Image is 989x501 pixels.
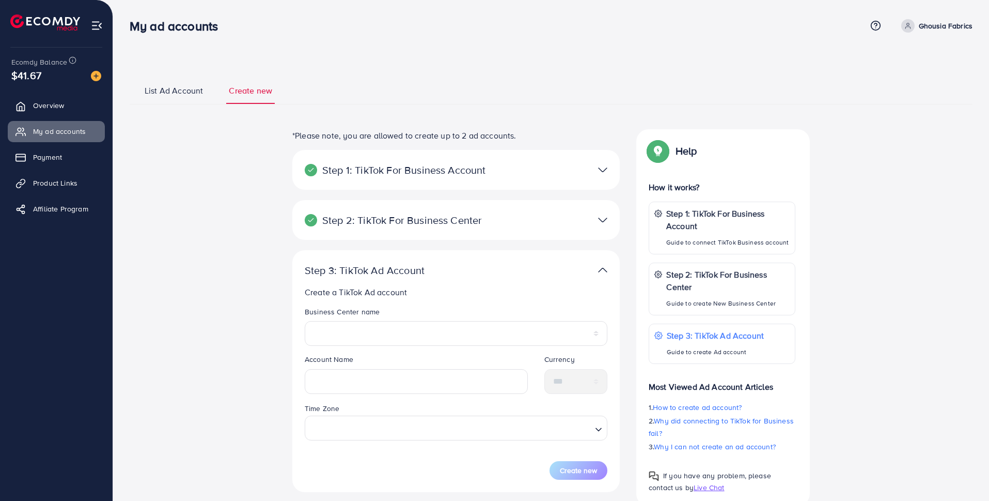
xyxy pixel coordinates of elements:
p: Step 1: TikTok For Business Account [666,207,790,232]
span: Affiliate Program [33,204,88,214]
a: Affiliate Program [8,199,105,219]
p: 1. [649,401,795,414]
span: $41.67 [11,68,41,83]
button: Create new [550,461,607,480]
label: Time Zone [305,403,339,414]
p: Guide to connect TikTok Business account [666,236,790,249]
span: Create new [229,85,272,97]
a: Payment [8,147,105,168]
img: TikTok partner [598,212,607,227]
p: *Please note, you are allowed to create up to 2 ad accounts. [292,129,620,142]
iframe: Chat [945,454,981,493]
p: Step 2: TikTok For Business Center [305,214,501,226]
p: Step 3: TikTok Ad Account [667,329,764,342]
p: Guide to create New Business Center [666,297,790,310]
a: Overview [8,95,105,116]
span: Product Links [33,178,77,188]
span: How to create ad account? [653,402,742,413]
a: Ghousia Fabrics [897,19,972,33]
span: List Ad Account [145,85,203,97]
p: Create a TikTok Ad account [305,286,611,298]
span: Overview [33,100,64,111]
img: Popup guide [649,142,667,160]
div: Search for option [305,416,607,441]
span: If you have any problem, please contact us by [649,470,771,493]
span: My ad accounts [33,126,86,136]
a: My ad accounts [8,121,105,142]
span: Payment [33,152,62,162]
img: Popup guide [649,471,659,481]
p: 3. [649,441,795,453]
legend: Account Name [305,354,528,369]
img: TikTok partner [598,162,607,177]
p: Most Viewed Ad Account Articles [649,372,795,393]
img: image [91,71,101,81]
p: Guide to create Ad account [667,346,764,358]
p: Ghousia Fabrics [919,20,972,32]
img: TikTok partner [598,263,607,278]
p: Step 1: TikTok For Business Account [305,164,501,176]
legend: Currency [544,354,608,369]
input: Search for option [309,419,591,438]
p: Step 2: TikTok For Business Center [666,268,790,293]
span: Ecomdy Balance [11,57,67,67]
p: Help [676,145,697,157]
a: Product Links [8,173,105,193]
img: logo [10,14,80,31]
h3: My ad accounts [130,19,226,34]
legend: Business Center name [305,307,607,321]
img: menu [91,20,103,32]
span: Why I can not create an ad account? [654,442,776,452]
p: 2. [649,415,795,439]
p: Step 3: TikTok Ad Account [305,264,501,277]
span: Why did connecting to TikTok for Business fail? [649,416,794,438]
span: Live Chat [694,482,724,493]
span: Create new [560,465,597,476]
p: How it works? [649,181,795,193]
